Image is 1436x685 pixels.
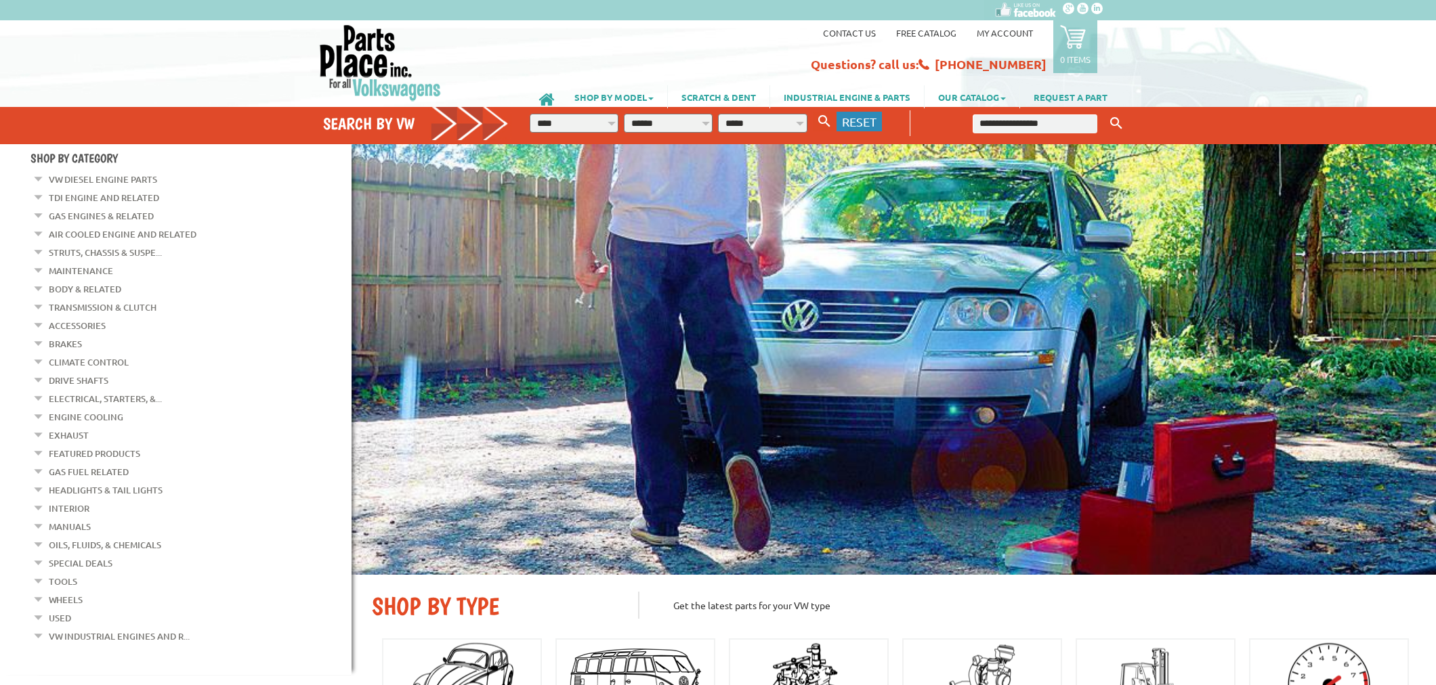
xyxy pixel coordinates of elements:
img: First slide [900x500] [352,144,1436,575]
p: 0 items [1060,53,1091,65]
a: Electrical, Starters, &... [49,390,162,407]
a: Struts, Chassis & Suspe... [49,244,162,261]
a: Climate Control [49,353,129,371]
a: SCRATCH & DENT [668,85,769,108]
a: Air Cooled Engine and Related [49,225,196,243]
a: Exhaust [49,426,89,444]
a: INDUSTRIAL ENGINE & PARTS [770,85,924,108]
a: Body & Related [49,280,121,298]
a: Interior [49,500,89,517]
a: 0 items [1053,20,1097,73]
p: Get the latest parts for your VW type [638,592,1416,619]
a: REQUEST A PART [1020,85,1121,108]
img: Parts Place Inc! [318,24,442,102]
a: Special Deals [49,554,112,572]
a: Headlights & Tail Lights [49,481,163,499]
a: Contact us [823,27,876,39]
a: TDI Engine and Related [49,189,159,206]
a: Engine Cooling [49,408,123,426]
button: Keyword Search [1106,112,1126,135]
h4: Search by VW [323,114,509,133]
a: Brakes [49,335,82,353]
a: Featured Products [49,445,140,462]
h4: Shop By Category [30,151,352,165]
a: Maintenance [49,262,113,280]
button: Search By VW... [813,112,836,131]
a: Oils, Fluids, & Chemicals [49,536,161,554]
a: Wheels [49,591,83,609]
h2: SHOP BY TYPE [372,592,618,621]
a: VW Diesel Engine Parts [49,171,157,188]
a: Drive Shafts [49,372,108,389]
span: RESET [842,114,877,129]
a: Manuals [49,518,91,535]
a: VW Industrial Engines and R... [49,627,190,645]
a: Transmission & Clutch [49,299,156,316]
a: SHOP BY MODEL [561,85,667,108]
a: Gas Fuel Related [49,463,129,481]
a: My Account [977,27,1033,39]
a: Free Catalog [896,27,956,39]
button: RESET [837,112,882,131]
a: OUR CATALOG [925,85,1019,108]
a: Tools [49,573,77,590]
a: Used [49,609,71,627]
a: Accessories [49,317,106,334]
a: Gas Engines & Related [49,207,154,225]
